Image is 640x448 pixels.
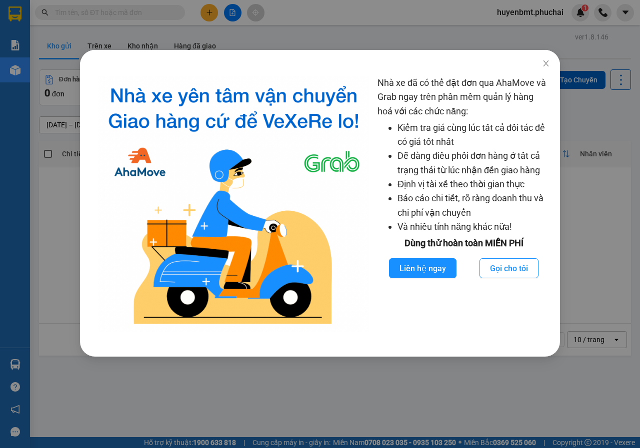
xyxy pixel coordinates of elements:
span: Liên hệ ngay [399,262,446,275]
img: logo [98,76,369,332]
li: Dễ dàng điều phối đơn hàng ở tất cả trạng thái từ lúc nhận đến giao hàng [397,149,550,177]
button: Close [532,50,560,78]
li: Và nhiều tính năng khác nữa! [397,220,550,234]
div: Dùng thử hoàn toàn MIỄN PHÍ [377,236,550,250]
li: Kiểm tra giá cùng lúc tất cả đối tác để có giá tốt nhất [397,121,550,149]
span: close [542,59,550,67]
li: Định vị tài xế theo thời gian thực [397,177,550,191]
li: Báo cáo chi tiết, rõ ràng doanh thu và chi phí vận chuyển [397,191,550,220]
div: Nhà xe đã có thể đặt đơn qua AhaMove và Grab ngay trên phần mềm quản lý hàng hoá với các chức năng: [377,76,550,332]
button: Liên hệ ngay [389,258,456,278]
span: Gọi cho tôi [490,262,528,275]
button: Gọi cho tôi [479,258,538,278]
